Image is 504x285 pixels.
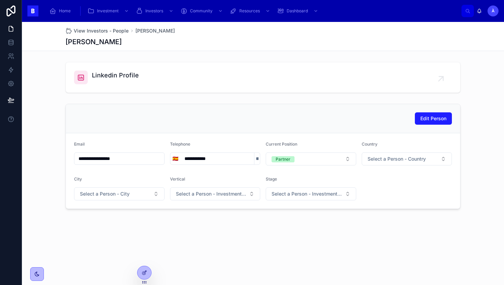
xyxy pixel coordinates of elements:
[135,27,175,34] a: [PERSON_NAME]
[65,37,122,47] h1: [PERSON_NAME]
[27,5,38,16] img: App logo
[276,156,290,162] div: Partner
[74,141,85,147] span: Email
[362,141,377,147] span: Country
[80,190,130,197] span: Select a Person - City
[74,187,165,200] button: Select Button
[272,190,342,197] span: Select a Person - Investment Stage
[228,5,274,17] a: Resources
[44,3,461,18] div: scrollable content
[65,27,129,34] a: View Investors - People
[74,27,129,34] span: View Investors - People
[85,5,132,17] a: Investment
[134,5,177,17] a: Investors
[266,176,277,182] span: Stage
[145,8,163,14] span: Investors
[266,187,356,200] button: Select Button
[170,176,185,182] span: Vertical
[66,62,460,92] a: Linkedin Profile
[170,141,190,147] span: Telephone
[420,115,446,122] span: Edit Person
[178,5,226,17] a: Community
[176,190,247,197] span: Select a Person - Investment Vertical
[266,152,356,165] button: Select Button
[362,152,452,165] button: Select Button
[47,5,75,17] a: Home
[492,8,495,14] span: À
[415,112,452,125] button: Edit Person
[170,187,261,200] button: Select Button
[266,141,297,147] span: Current Position
[239,8,260,14] span: Resources
[190,8,213,14] span: Community
[172,155,178,162] span: 🇪🇸
[74,176,82,182] span: City
[92,71,139,80] span: Linkedin Profile
[272,156,295,162] button: Unselect PARTNER
[368,156,426,162] span: Select a Person - Country
[275,5,322,17] a: Dashboard
[170,152,180,165] button: Select Button
[97,8,119,14] span: Investment
[287,8,308,14] span: Dashboard
[59,8,71,14] span: Home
